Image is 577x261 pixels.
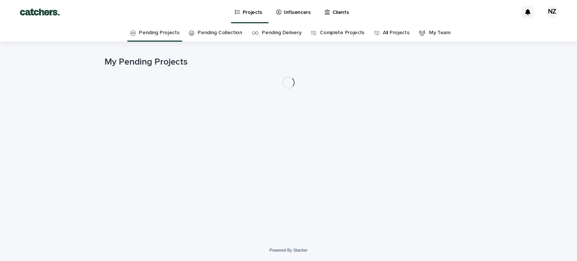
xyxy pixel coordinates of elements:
[383,24,409,42] a: All Projects
[429,24,450,42] a: My Team
[15,5,65,20] img: BTdGiKtkTjWbRbtFPD8W
[104,57,473,68] h1: My Pending Projects
[198,24,242,42] a: Pending Collection
[269,248,307,252] a: Powered By Stacker
[320,24,364,42] a: Complete Projects
[262,24,301,42] a: Pending Delivery
[546,6,558,18] div: NZ
[139,24,179,42] a: Pending Projects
